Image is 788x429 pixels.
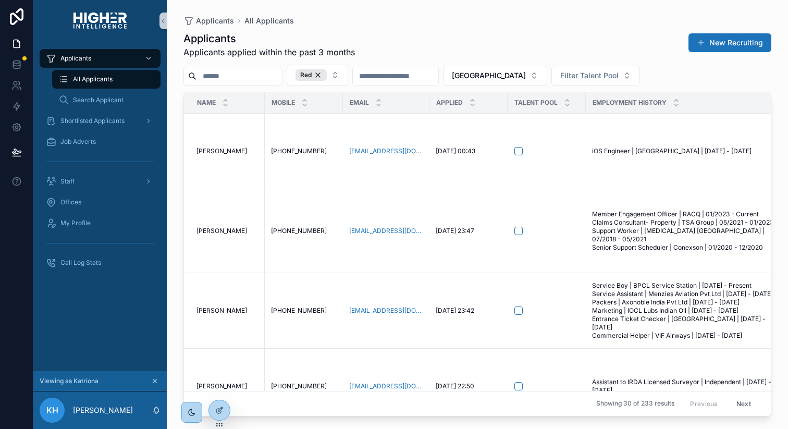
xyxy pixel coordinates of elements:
a: iOS Engineer | [GEOGRAPHIC_DATA] | [DATE] - [DATE] [592,147,776,155]
a: Shortlisted Applicants [40,112,161,130]
a: All Applicants [52,70,161,89]
span: Viewing as Katriona [40,377,98,385]
div: scrollable content [33,42,167,371]
span: iOS Engineer | [GEOGRAPHIC_DATA] | [DATE] - [DATE] [592,147,752,155]
span: My Profile [60,219,91,227]
span: Applicants [60,54,91,63]
span: Job Adverts [60,138,96,146]
a: [PERSON_NAME] [196,307,258,315]
a: [DATE] 22:50 [436,382,501,390]
span: Mobile [272,99,295,107]
span: [DATE] 00:43 [436,147,475,155]
span: [PHONE_NUMBER] [271,227,327,235]
a: [PHONE_NUMBER] [271,382,337,390]
a: [PHONE_NUMBER] [271,227,337,235]
span: [PHONE_NUMBER] [271,382,327,390]
a: Offices [40,193,161,212]
span: Applicants [196,16,234,26]
a: Assistant to IRDA Licensed Surveyor | Independent | [DATE] - [DATE] [592,378,776,395]
button: Unselect RED [295,69,327,81]
a: [PHONE_NUMBER] [271,147,337,155]
a: [EMAIL_ADDRESS][DOMAIN_NAME] [349,307,423,315]
button: Next [729,396,758,412]
a: [DATE] 00:43 [436,147,501,155]
a: Applicants [183,16,234,26]
a: Service Boy | BPCL Service Station | [DATE] - Present Service Assistant | Menzies Aviation Pvt Lt... [592,281,776,340]
span: Email [350,99,369,107]
span: [DATE] 23:47 [436,227,474,235]
p: [PERSON_NAME] [73,405,133,415]
span: Name [197,99,216,107]
span: [GEOGRAPHIC_DATA] [452,70,526,81]
a: [EMAIL_ADDRESS][DOMAIN_NAME] [349,227,423,235]
span: Applicants applied within the past 3 months [183,46,355,58]
span: Offices [60,198,81,206]
a: [DATE] 23:42 [436,307,501,315]
a: [PERSON_NAME] [196,382,258,390]
span: Employment History [593,99,667,107]
a: Applicants [40,49,161,68]
a: [PHONE_NUMBER] [271,307,337,315]
a: [EMAIL_ADDRESS][DOMAIN_NAME] [349,382,423,390]
span: Filter Talent Pool [560,70,619,81]
a: [DATE] 23:47 [436,227,501,235]
h1: Applicants [183,31,355,46]
a: Search Applicant [52,91,161,109]
a: My Profile [40,214,161,232]
span: Showing 30 of 233 results [596,400,674,408]
span: [PERSON_NAME] [196,147,247,155]
span: [DATE] 23:42 [436,307,474,315]
button: New Recruiting [688,33,771,52]
span: Applied [436,99,463,107]
a: [PERSON_NAME] [196,227,258,235]
a: [PERSON_NAME] [196,147,258,155]
span: Shortlisted Applicants [60,117,125,125]
span: All Applicants [73,75,113,83]
span: [PERSON_NAME] [196,382,247,390]
button: Select Button [287,65,348,85]
div: Red [295,69,327,81]
a: Staff [40,172,161,191]
span: [PHONE_NUMBER] [271,147,327,155]
span: [PERSON_NAME] [196,307,247,315]
a: Call Log Stats [40,253,161,272]
button: Select Button [443,66,547,85]
span: KH [46,404,58,416]
img: App logo [73,13,127,29]
span: Staff [60,177,75,186]
span: [DATE] 22:50 [436,382,474,390]
span: [PERSON_NAME] [196,227,247,235]
span: Search Applicant [73,96,124,104]
a: [EMAIL_ADDRESS][DOMAIN_NAME] [349,147,423,155]
span: Call Log Stats [60,259,101,267]
span: [PHONE_NUMBER] [271,307,327,315]
span: Talent Pool [514,99,558,107]
a: All Applicants [244,16,294,26]
a: Job Adverts [40,132,161,151]
a: Member Engagement Officer | RACQ | 01/2023 - Current Claims Consultant- Property | TSA Group | 05... [592,210,776,252]
button: Select Button [551,66,640,85]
